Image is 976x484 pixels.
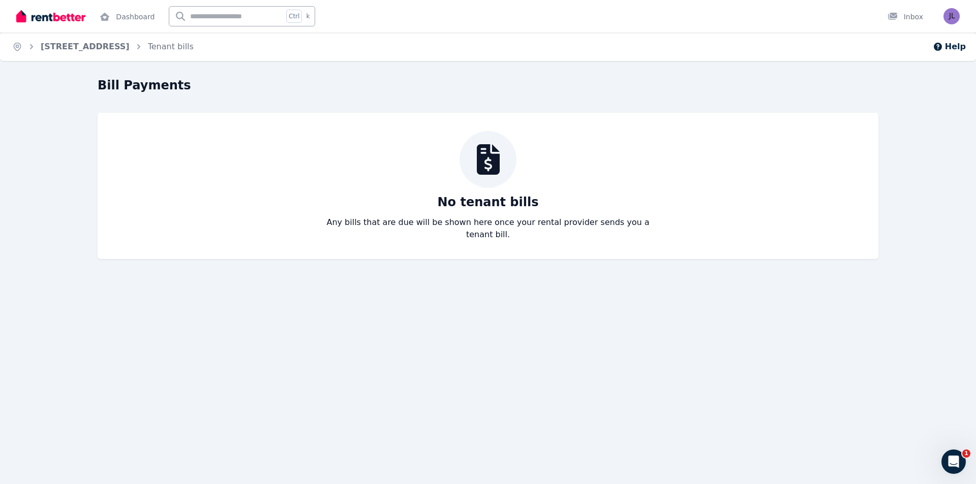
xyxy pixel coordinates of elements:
[888,12,923,22] div: Inbox
[933,41,966,53] button: Help
[148,41,194,53] span: Tenant bills
[317,216,659,241] p: Any bills that are due will be shown here once your rental provider sends you a tenant bill.
[41,42,130,51] a: [STREET_ADDRESS]
[16,9,85,24] img: RentBetter
[98,77,191,93] h1: Bill Payments
[943,8,960,24] img: Jack Lewis
[962,449,970,458] span: 1
[286,10,302,23] span: Ctrl
[437,194,538,210] p: No tenant bills
[941,449,966,474] iframe: Intercom live chat
[306,12,310,20] span: k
